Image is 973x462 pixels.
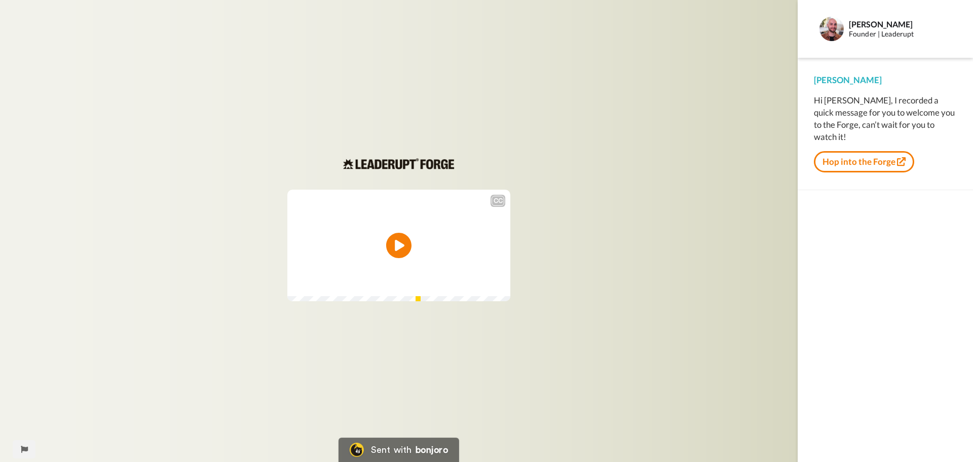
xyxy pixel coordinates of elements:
[814,151,914,172] a: Hop into the Forge
[294,276,312,288] span: 0:12
[320,276,338,288] span: 1:25
[814,94,957,143] div: Hi [PERSON_NAME], I recorded a quick message for you to welcome you to the Forge, can’t wait for ...
[492,196,504,206] div: CC
[371,445,411,454] div: Sent with
[819,17,844,41] img: Profile Image
[416,445,448,454] div: bonjoro
[314,276,318,288] span: /
[350,443,364,457] img: Bonjoro Logo
[814,74,957,86] div: [PERSON_NAME]
[491,277,501,287] img: Full screen
[339,438,459,462] a: Bonjoro LogoSent withbonjoro
[849,30,956,39] div: Founder | Leaderupt
[343,158,455,169] img: 9e64dc9d-f57f-4024-8b15-c5e25a420067
[849,19,956,29] div: [PERSON_NAME]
